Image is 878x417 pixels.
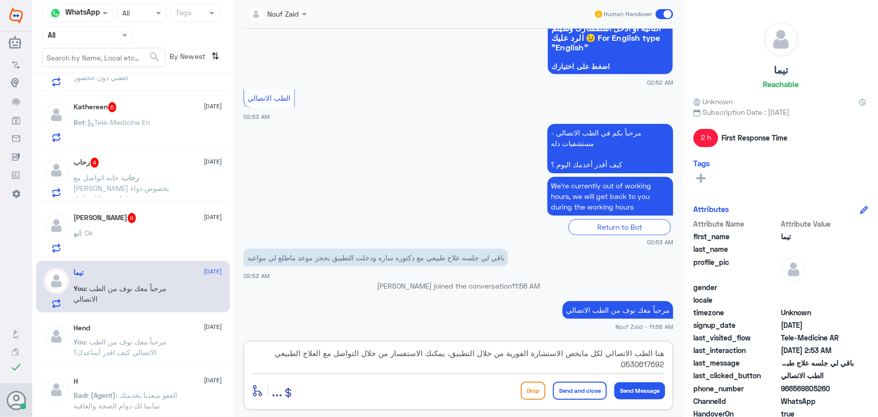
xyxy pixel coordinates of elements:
span: null [781,282,854,293]
span: 02:52 AM [647,78,673,87]
span: 2025-09-23T23:52:58.236Z [781,320,854,330]
img: defaultAdmin.png [44,324,69,349]
span: باقي لي جلسه علاج طبيعي مع دكتوره ساره ودخلت التطبيق بحجز موعد ماطلع لي مواعيد [781,358,854,368]
button: Avatar [7,391,26,410]
span: You [74,337,86,346]
span: Human Handover [604,10,652,19]
h5: H [74,377,78,386]
i: ⇅ [212,48,220,64]
span: ... [272,381,282,399]
span: [DATE] [204,157,222,166]
span: : العفو سعدنا بخدمتك تمانينا لك دوام الصحة والعافية [74,391,178,410]
img: defaultAdmin.png [764,22,798,56]
button: Send Message [614,382,665,399]
span: [DATE] [204,102,222,111]
p: 24/9/2025, 11:56 AM [563,301,673,319]
img: defaultAdmin.png [781,257,806,282]
h6: Tags [693,159,710,168]
span: search [148,51,161,63]
span: last_name [693,244,779,254]
i: check [10,361,22,373]
span: 6 [108,102,117,112]
p: 24/9/2025, 2:53 AM [547,124,673,173]
span: You [74,284,86,293]
span: timezone [693,307,779,318]
span: [DATE] [204,213,222,222]
span: profile_pic [693,257,779,280]
span: Bot [74,118,86,126]
span: last_interaction [693,345,779,356]
span: last_visited_flow [693,332,779,343]
button: search [148,49,161,65]
span: Unknown [781,307,854,318]
span: الطب الاتصالي [248,94,291,102]
h5: Hend [74,324,91,332]
span: Tele-Medicine AR [781,332,854,343]
span: First Response Time [722,132,787,143]
span: 2025-09-23T23:53:59.06Z [781,345,854,356]
span: [DATE] [204,267,222,276]
span: last_clicked_button [693,370,779,381]
span: ابو [74,229,82,237]
span: : مرحباً معك نوف من الطب الاتصالي [74,284,167,303]
span: 02:53 AM [244,113,270,120]
span: last_message [693,358,779,368]
span: Attribute Value [781,219,854,229]
img: defaultAdmin.png [44,268,69,294]
span: null [781,295,854,305]
img: defaultAdmin.png [44,213,69,238]
span: : حابه اتواصل مع [PERSON_NAME] بخصوص دواء طفلتي بشكل عاجل [74,173,170,203]
span: By Newest [166,48,208,68]
span: Nouf Zaid - 11:56 AM [615,322,673,331]
img: Widebot Logo [10,8,23,24]
h5: ابو عبدالله [74,213,136,223]
span: : Ok [82,229,94,237]
span: ChannelId [693,396,779,406]
span: [DATE] [204,322,222,331]
h5: Kathereen [74,102,117,112]
p: [PERSON_NAME] joined the conversation [244,281,673,291]
p: 24/9/2025, 2:53 AM [547,177,673,216]
p: 24/9/2025, 2:53 AM [244,249,508,266]
h6: Attributes [693,204,729,214]
div: Tags [174,7,192,20]
span: 02:53 AM [647,238,673,246]
button: Drop [521,382,545,400]
img: defaultAdmin.png [44,377,69,402]
img: defaultAdmin.png [44,158,69,183]
span: first_name [693,231,779,242]
span: signup_date [693,320,779,330]
span: 2 [781,396,854,406]
span: 4 [91,158,99,168]
span: 02:53 AM [244,272,270,279]
span: Attribute Name [693,219,779,229]
span: 9 [128,213,136,223]
span: Badr (Agent) [74,391,116,399]
h5: تيما [774,64,788,76]
span: 2 h [693,129,718,147]
span: phone_number [693,383,779,394]
img: whatsapp.png [48,6,63,21]
span: Subscription Date : [DATE] [693,107,868,117]
span: 966569805260 [781,383,854,394]
span: : مرحباً معك نوف من الطب الاتصالي كيف اقدر أساعدك؟ [74,337,167,357]
span: Unknown [693,96,733,107]
span: الطب الاتصالي [781,370,854,381]
span: رحاب [123,173,139,182]
img: defaultAdmin.png [44,102,69,127]
span: [DATE] [204,376,222,385]
span: 11:56 AM [512,282,540,290]
button: ... [272,379,282,402]
h5: تيما [74,268,84,277]
span: gender [693,282,779,293]
span: اضغط على اختيارك [551,62,669,71]
span: locale [693,295,779,305]
div: Return to Bot [569,219,671,235]
span: تيما [781,231,854,242]
h5: رحاب [74,158,99,168]
h6: Reachable [763,80,799,89]
span: : Tele-Medicine En [86,118,150,126]
button: Send and close [553,382,607,400]
input: Search by Name, Local etc… [43,48,165,66]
